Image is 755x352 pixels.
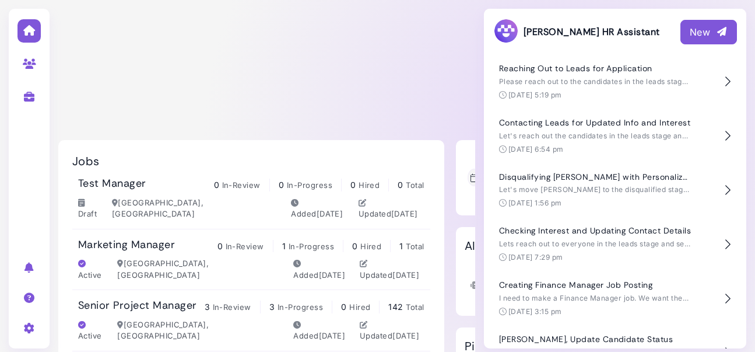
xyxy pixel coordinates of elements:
time: [DATE] 3:15 pm [508,307,562,316]
div: Added [293,319,351,342]
span: 0 [279,180,284,190]
a: Marketing Manager 0 In-Review 1 In-Progress 0 Hired 1 Total Active [GEOGRAPHIC_DATA], [GEOGRAPHIC... [72,229,430,290]
div: [PERSON_NAME] hasn't done any work yet [465,264,691,304]
div: Added [291,197,350,220]
button: Contacting Leads for Updated Info and Interest Let's reach out the candidates in the leads stage ... [493,109,737,163]
span: In-Review [213,302,251,312]
span: Total [406,180,424,190]
h4: Checking Interest and Updating Contact Details [499,226,691,236]
time: Aug 14, 2025 [392,331,419,340]
h3: Test Manager [78,177,146,190]
div: Updated [360,258,424,281]
button: Creating Finance Manager Job Posting I need to make a Finance Manager job. We want them to either... [493,271,737,326]
h3: Senior Project Manager [78,299,197,312]
h4: Reaching Out to Leads for Application [499,64,691,74]
span: In-Progress [287,180,332,190]
a: Test Manager 0 In-Review 0 In-Progress 0 Hired 0 Total Draft [GEOGRAPHIC_DATA], [GEOGRAPHIC_DATA]... [72,168,430,229]
button: Reaching Out to Leads for Application Please reach out to the candidates in the leads stage and s... [493,55,737,109]
span: Hired [359,180,380,190]
time: [DATE] 7:29 pm [508,253,563,262]
div: Draft [78,197,103,220]
span: 3 [269,302,275,312]
time: [DATE] 6:54 pm [508,145,564,154]
span: 0 [398,180,403,190]
div: [GEOGRAPHIC_DATA], [GEOGRAPHIC_DATA] [112,197,285,220]
time: Aug 21, 2025 [317,209,343,218]
span: 1 [399,241,403,251]
time: [DATE] 1:56 pm [508,198,562,207]
time: Jan 27, 2025 [319,331,346,340]
span: 142 [388,302,403,312]
span: 0 [214,180,219,190]
div: Updated [359,197,424,220]
div: Active [78,258,108,281]
h4: Creating Finance Manager Job Posting [499,280,691,290]
h3: Marketing Manager [78,239,175,252]
button: New [680,20,737,44]
div: Active [78,319,108,342]
h3: [PERSON_NAME] HR Assistant [493,18,659,46]
span: In-Review [222,180,261,190]
div: Added [293,258,351,281]
a: Senior Project Manager 3 In-Review 3 In-Progress 0 Hired 142 Total Active [GEOGRAPHIC_DATA], [GEO... [72,290,430,351]
span: 1 [282,241,286,251]
h4: [PERSON_NAME], Update Candidate Status [499,334,691,344]
h2: Jobs [72,154,100,168]
time: May 21, 2025 [319,270,346,280]
a: Connect your calendar Let [PERSON_NAME] know your availability for interviews. [462,155,694,201]
span: Hired [349,302,370,312]
div: [GEOGRAPHIC_DATA], [GEOGRAPHIC_DATA] [117,258,287,281]
h4: Contacting Leads for Updated Info and Interest [499,118,691,128]
span: Total [406,302,424,312]
span: 3 [205,302,210,312]
h2: AI Work History [465,239,551,253]
div: Updated [360,319,424,342]
span: 0 [350,180,356,190]
button: Checking Interest and Updating Contact Details Lets reach out to everyone in the leads stage and ... [493,217,737,271]
span: 0 [352,241,357,251]
h4: Disqualifying [PERSON_NAME] with Personalized Feedback [499,172,691,182]
span: In-Progress [289,242,334,251]
div: New [690,25,728,39]
time: [DATE] 5:19 pm [508,90,562,99]
span: In-Progress [278,302,323,312]
time: Jun 09, 2025 [392,270,419,280]
span: 0 [341,302,346,312]
span: 0 [217,241,223,251]
span: Total [406,242,424,251]
button: Disqualifying [PERSON_NAME] with Personalized Feedback Let's move [PERSON_NAME] to the disqualifi... [493,163,737,218]
span: In-Review [226,242,264,251]
div: [GEOGRAPHIC_DATA], [GEOGRAPHIC_DATA] [117,319,287,342]
span: Hired [360,242,381,251]
time: Aug 21, 2025 [391,209,418,218]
